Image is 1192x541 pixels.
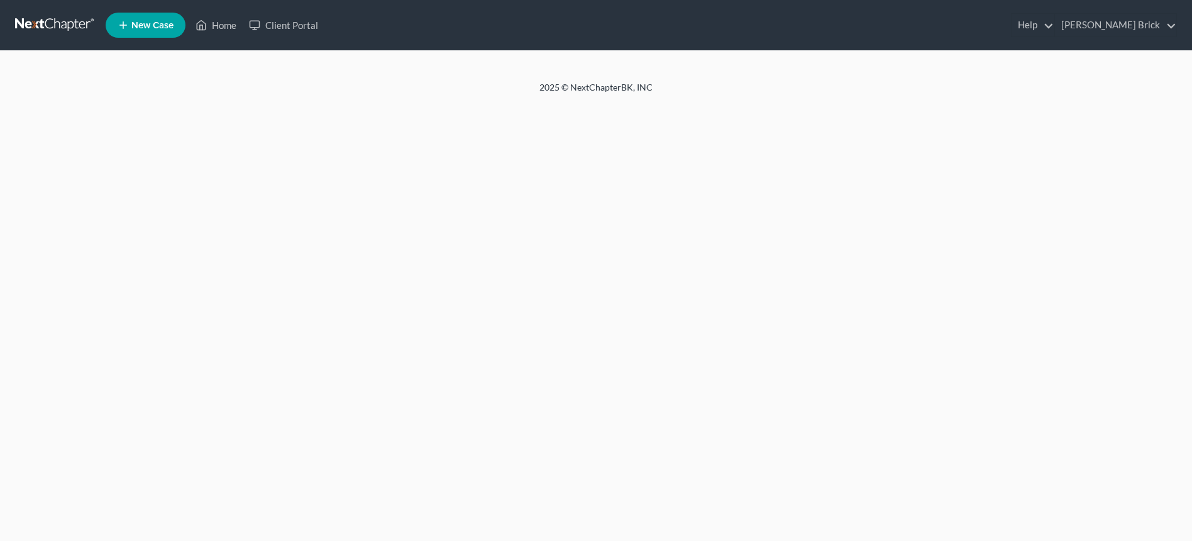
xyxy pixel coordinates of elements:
[189,14,243,36] a: Home
[1055,14,1176,36] a: [PERSON_NAME] Brick
[1012,14,1054,36] a: Help
[243,14,324,36] a: Client Portal
[106,13,185,38] new-legal-case-button: New Case
[238,81,954,104] div: 2025 © NextChapterBK, INC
